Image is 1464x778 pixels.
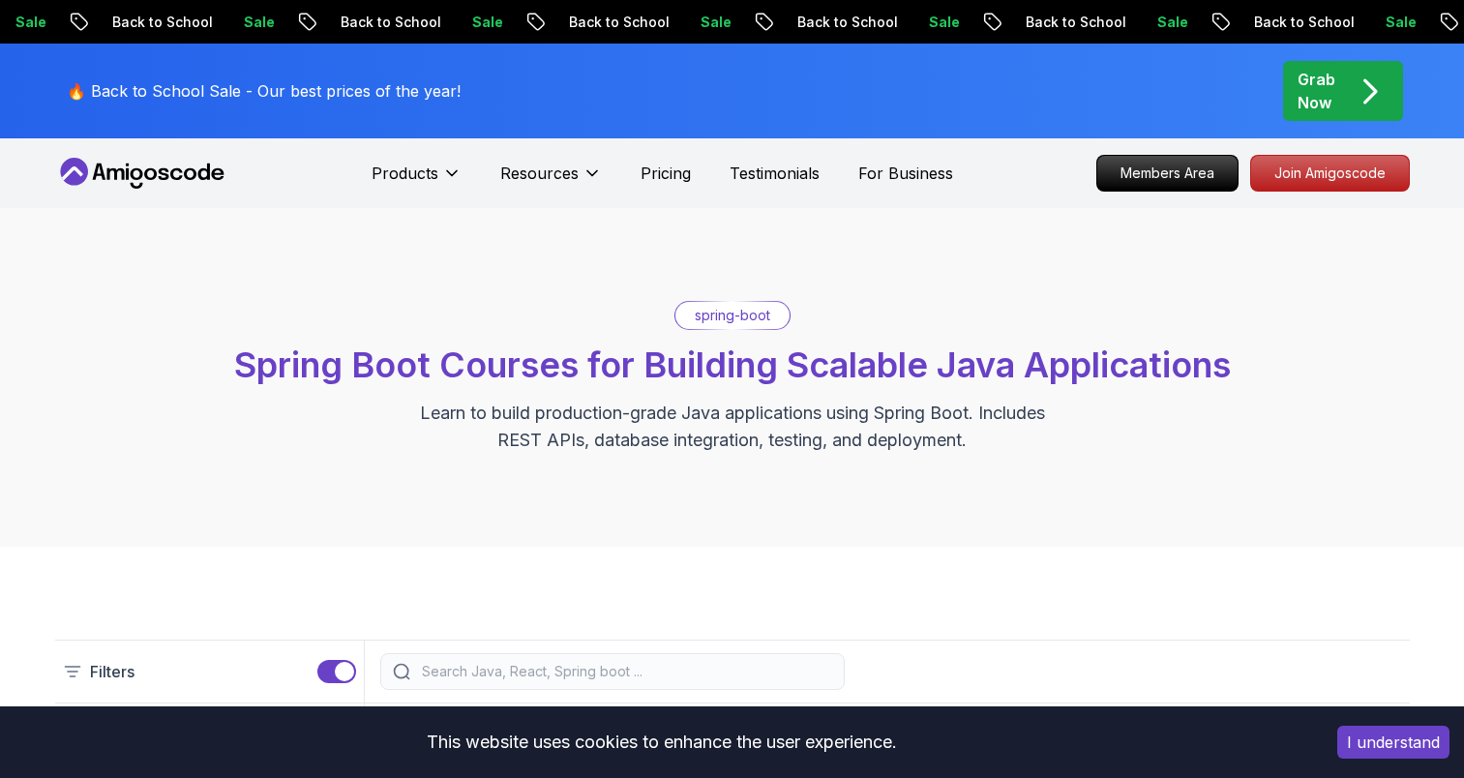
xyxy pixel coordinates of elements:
p: Sale [966,13,1028,32]
p: Sale [52,13,114,32]
p: Sale [281,13,343,32]
input: Search Java, React, Spring boot ... [418,662,832,681]
p: Products [372,162,438,185]
button: Resources [500,162,602,200]
p: Sale [509,13,571,32]
p: Grab Now [1298,68,1335,114]
a: Pricing [641,162,691,185]
p: Sale [737,13,799,32]
p: Back to School [1062,13,1194,32]
p: Members Area [1097,156,1238,191]
p: 🔥 Back to School Sale - Our best prices of the year! [67,79,461,103]
span: Spring Boot Courses for Building Scalable Java Applications [234,344,1231,386]
a: For Business [858,162,953,185]
p: Back to School [1291,13,1422,32]
p: Filters [90,660,134,683]
a: Members Area [1096,155,1239,192]
p: Back to School [149,13,281,32]
p: Back to School [834,13,966,32]
a: Testimonials [730,162,820,185]
p: Sale [1194,13,1256,32]
button: Products [372,162,462,200]
p: Resources [500,162,579,185]
a: Join Amigoscode [1250,155,1410,192]
button: Accept cookies [1337,726,1449,759]
div: This website uses cookies to enhance the user experience. [15,721,1308,763]
p: spring-boot [695,306,770,325]
p: Join Amigoscode [1251,156,1409,191]
p: Back to School [606,13,737,32]
p: Back to School [377,13,509,32]
p: Learn to build production-grade Java applications using Spring Boot. Includes REST APIs, database... [407,400,1058,454]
